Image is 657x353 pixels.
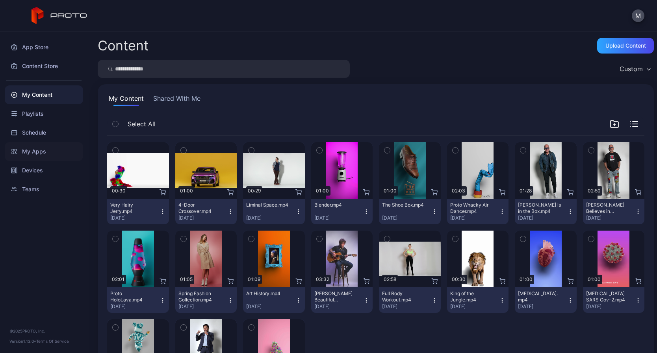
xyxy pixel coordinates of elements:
[382,202,425,208] div: The Shoe Box.mp4
[175,287,237,313] button: Spring Fashion Collection.mp4[DATE]
[5,104,83,123] a: Playlists
[36,339,69,344] a: Terms Of Service
[110,202,154,214] div: Very Hairy Jerry.mp4
[9,328,78,334] div: © 2025 PROTO, Inc.
[586,290,629,303] div: Covid-19 SARS Cov-2.mp4
[518,202,561,214] div: Howie Mandel is in the Box.mp4
[632,9,644,22] button: M
[98,39,148,52] div: Content
[583,287,645,313] button: [MEDICAL_DATA] SARS Cov-2.mp4[DATE]
[382,290,425,303] div: Full Body Workout.mp4
[518,290,561,303] div: Human Heart.mp4
[175,199,237,224] button: 4-Door Crossover.mp4[DATE]
[518,303,567,310] div: [DATE]
[605,43,646,49] div: Upload Content
[314,290,358,303] div: Billy Morrison's Beautiful Disaster.mp4
[586,215,635,221] div: [DATE]
[379,287,441,313] button: Full Body Workout.mp4[DATE]
[450,290,494,303] div: King of the Jungle.mp4
[311,287,373,313] button: [PERSON_NAME] Beautiful Disaster.mp4[DATE]
[382,303,431,310] div: [DATE]
[246,215,295,221] div: [DATE]
[586,202,629,214] div: Howie Mandel Believes in Proto.mp4
[515,287,577,313] button: [MEDICAL_DATA].mp4[DATE]
[5,180,83,199] a: Teams
[447,287,509,313] button: King of the Jungle.mp4[DATE]
[5,57,83,76] a: Content Store
[586,303,635,310] div: [DATE]
[518,215,567,221] div: [DATE]
[5,38,83,57] a: App Store
[246,202,290,208] div: Liminal Space.mp4
[178,303,228,310] div: [DATE]
[314,215,364,221] div: [DATE]
[447,199,509,224] button: Proto Whacky Air Dancer.mp4[DATE]
[128,119,156,129] span: Select All
[110,215,160,221] div: [DATE]
[246,303,295,310] div: [DATE]
[243,287,305,313] button: Art History.mp4[DATE]
[107,199,169,224] button: Very Hairy Jerry.mp4[DATE]
[110,303,160,310] div: [DATE]
[110,290,154,303] div: Proto HoloLava.mp4
[616,60,654,78] button: Custom
[583,199,645,224] button: [PERSON_NAME] Believes in Proto.mp4[DATE]
[314,202,358,208] div: Blender.mp4
[311,199,373,224] button: Blender.mp4[DATE]
[379,199,441,224] button: The Shoe Box.mp4[DATE]
[450,215,499,221] div: [DATE]
[5,161,83,180] a: Devices
[450,303,499,310] div: [DATE]
[515,199,577,224] button: [PERSON_NAME] is in the Box.mp4[DATE]
[178,202,222,214] div: 4-Door Crossover.mp4
[5,142,83,161] a: My Apps
[620,65,643,73] div: Custom
[178,215,228,221] div: [DATE]
[107,94,145,106] button: My Content
[382,215,431,221] div: [DATE]
[243,199,305,224] button: Liminal Space.mp4[DATE]
[450,202,494,214] div: Proto Whacky Air Dancer.mp4
[107,287,169,313] button: Proto HoloLava.mp4[DATE]
[597,38,654,54] button: Upload Content
[152,94,202,106] button: Shared With Me
[5,123,83,142] a: Schedule
[5,85,83,104] a: My Content
[314,303,364,310] div: [DATE]
[9,339,36,344] span: Version 1.13.0 •
[178,290,222,303] div: Spring Fashion Collection.mp4
[246,290,290,297] div: Art History.mp4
